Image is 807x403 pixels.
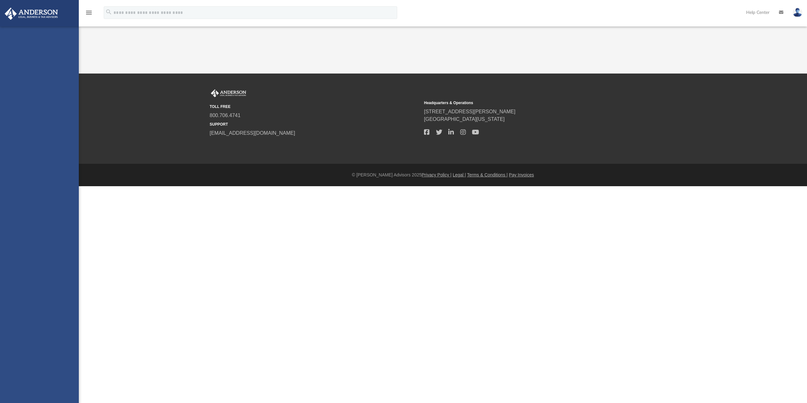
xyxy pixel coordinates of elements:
[210,113,241,118] a: 800.706.4741
[105,9,112,15] i: search
[85,9,93,16] i: menu
[424,100,634,106] small: Headquarters & Operations
[210,89,247,98] img: Anderson Advisors Platinum Portal
[3,8,60,20] img: Anderson Advisors Platinum Portal
[210,130,295,136] a: [EMAIL_ADDRESS][DOMAIN_NAME]
[467,172,508,177] a: Terms & Conditions |
[424,109,515,114] a: [STREET_ADDRESS][PERSON_NAME]
[509,172,534,177] a: Pay Invoices
[453,172,466,177] a: Legal |
[210,104,420,110] small: TOLL FREE
[793,8,802,17] img: User Pic
[85,12,93,16] a: menu
[210,121,420,127] small: SUPPORT
[424,116,505,122] a: [GEOGRAPHIC_DATA][US_STATE]
[79,172,807,178] div: © [PERSON_NAME] Advisors 2025
[422,172,452,177] a: Privacy Policy |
